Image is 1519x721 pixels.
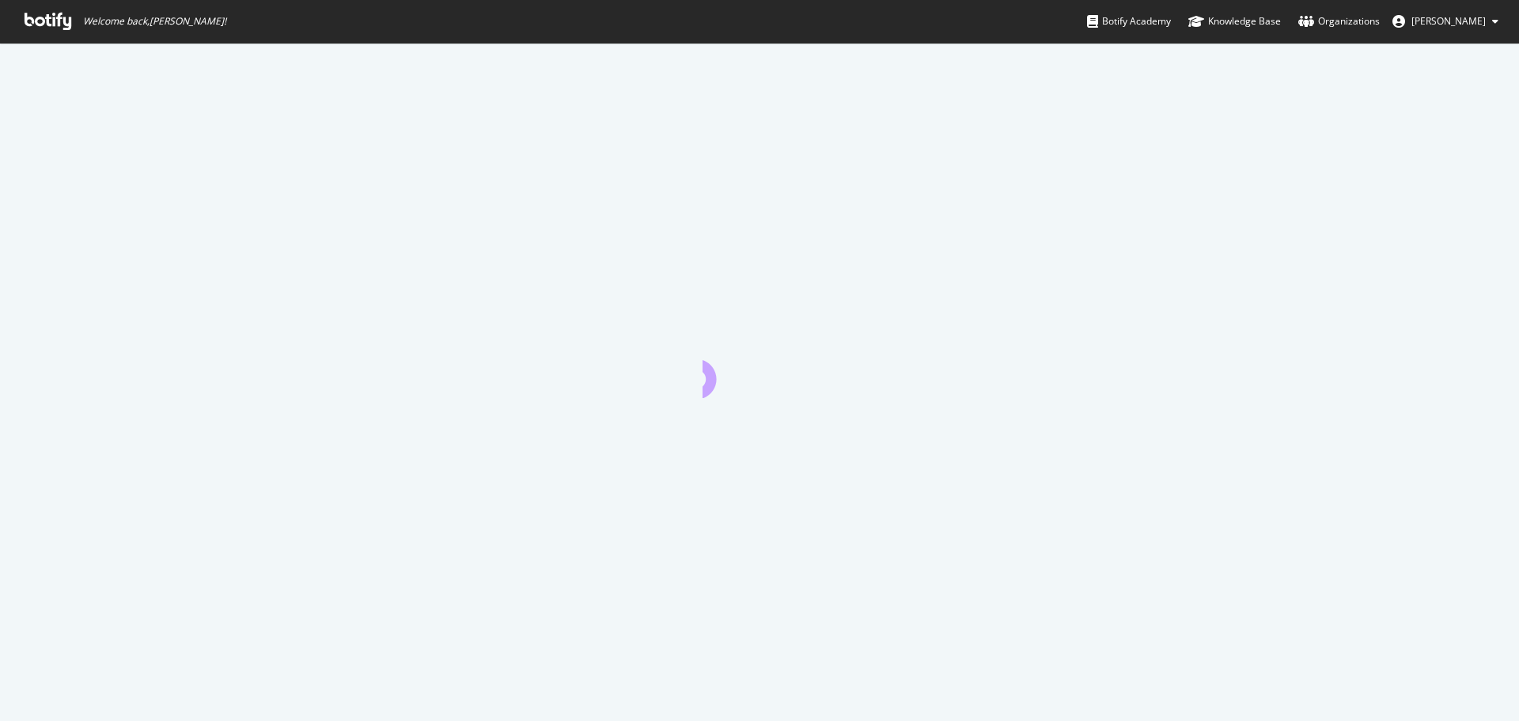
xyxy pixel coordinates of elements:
[83,15,226,28] span: Welcome back, [PERSON_NAME] !
[1298,13,1380,29] div: Organizations
[1380,9,1511,34] button: [PERSON_NAME]
[1087,13,1171,29] div: Botify Academy
[1188,13,1281,29] div: Knowledge Base
[1411,14,1486,28] span: Tom Duncombe
[703,341,816,398] div: animation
